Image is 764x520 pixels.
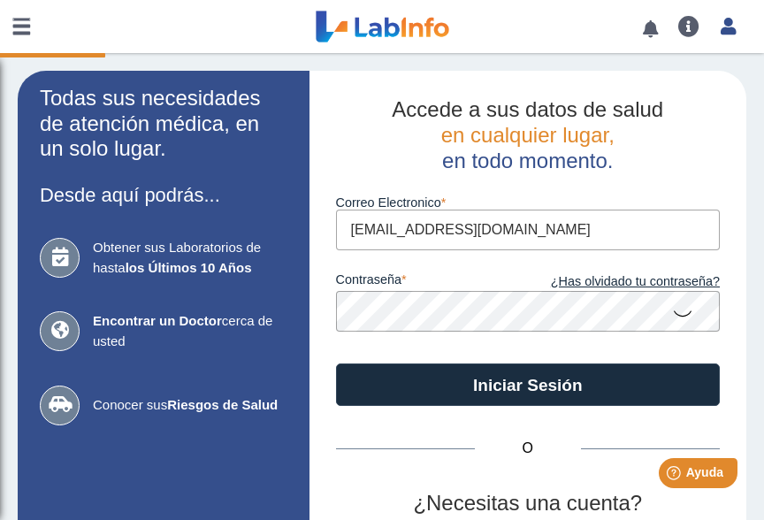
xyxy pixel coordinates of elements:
span: en todo momento. [442,149,613,172]
span: en cualquier lugar, [441,123,615,147]
span: O [475,438,581,459]
label: contraseña [336,272,528,292]
span: Accede a sus datos de salud [392,97,663,121]
span: cerca de usted [93,311,287,351]
h2: ¿Necesitas una cuenta? [336,491,720,516]
span: Obtener sus Laboratorios de hasta [93,238,287,278]
h3: Desde aquí podrás... [40,184,287,206]
b: Encontrar un Doctor [93,313,222,328]
label: Correo Electronico [336,195,720,210]
a: ¿Has olvidado tu contraseña? [528,272,720,292]
h2: Todas sus necesidades de atención médica, en un solo lugar. [40,86,287,162]
b: los Últimos 10 Años [126,260,252,275]
button: Iniciar Sesión [336,363,720,406]
span: Conocer sus [93,395,287,416]
b: Riesgos de Salud [167,397,278,412]
iframe: Help widget launcher [607,451,745,501]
